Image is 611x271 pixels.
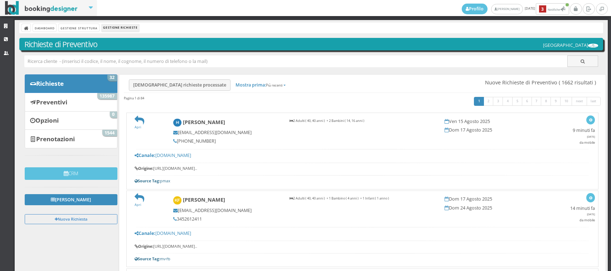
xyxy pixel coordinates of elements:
span: Nuove Richieste di Preventivo ( 1662 risultati ) [485,79,596,85]
a: 7 [532,97,542,106]
b: Canale: [135,152,155,158]
a: 1 [474,97,484,106]
b: 3 [539,5,546,13]
span: [DATE] [462,3,570,15]
a: last [587,97,601,106]
small: da mobile [580,140,595,145]
small: Più recenti [266,83,282,88]
img: Ketti Favro [173,196,181,205]
small: da mobile [580,218,595,222]
span: 0 [110,112,117,118]
h5: [EMAIL_ADDRESS][DOMAIN_NAME] [173,130,280,135]
a: 3 [493,97,503,106]
h5: [DOMAIN_NAME] [135,231,590,236]
b: Origine: [135,166,153,171]
h5: Dom 17 Agosto 2025 [445,196,551,202]
button: CRM [25,167,117,180]
a: 8 [541,97,551,106]
img: Halina [173,119,181,127]
a: Mostra prima: [232,80,290,90]
p: 2 Adulti ( 40, 40 anni ) + 2 Bambini ( 14, 16 anni ) [290,119,435,123]
h5: Dom 17 Agosto 2025 [445,127,551,133]
span: 1544 [102,130,117,136]
a: Richieste 32 [25,74,117,93]
img: BookingDesigner.com [5,1,78,15]
a: next [572,97,587,106]
b: Origine: [135,243,153,249]
li: Gestione Richieste [102,24,139,32]
h5: 14 minuti fa [570,206,595,222]
button: 3Notifiche [536,3,569,15]
a: Dashboard [33,24,56,31]
a: [DEMOGRAPHIC_DATA] richieste processate [129,79,231,91]
a: [PERSON_NAME] [25,194,117,205]
h6: mv-fb [135,257,590,261]
a: Apri [135,120,144,129]
h6: [URL][DOMAIN_NAME].. [135,166,590,171]
h5: Dom 24 Agosto 2025 [445,205,551,211]
h45: Pagina 1 di 84 [124,96,144,100]
h5: Ven 15 Agosto 2025 [445,119,551,124]
p: 2 Adulti ( 40, 40 anni ) + 1 Bambino ( 4 anni ) + 1 Infant ( 1 anno ) [290,196,435,201]
b: Opzioni [35,116,59,124]
span: [DATE] [587,212,595,216]
h6: pmax [135,179,590,183]
h6: [URL][DOMAIN_NAME].. [135,244,590,249]
a: Gestione Struttura [59,24,99,31]
input: Ricerca cliente - (inserisci il codice, il nome, il cognome, il numero di telefono o la mail) [24,55,568,67]
a: Profilo [462,4,488,14]
a: Apri [135,198,144,207]
a: 6 [522,97,532,106]
img: ea773b7e7d3611ed9c9d0608f5526cb6.png [588,44,598,48]
a: 4 [503,97,513,106]
a: Preventivi 135987 [25,93,117,111]
a: 5 [512,97,523,106]
span: 32 [107,75,117,81]
a: 10 [560,97,572,106]
a: Prenotazioni 1544 [25,129,117,148]
button: Nuova Richiesta [25,214,117,224]
b: [PERSON_NAME] [183,119,225,125]
b: Prenotazioni [36,135,75,143]
span: [DATE] [587,135,595,138]
a: Opzioni 0 [25,111,117,130]
h5: [EMAIL_ADDRESS][DOMAIN_NAME] [173,208,280,213]
h5: [PHONE_NUMBER] [173,138,280,144]
b: Canale: [135,230,155,236]
a: [PERSON_NAME] [491,4,523,14]
b: Richieste [36,79,64,88]
h5: [GEOGRAPHIC_DATA] [543,43,598,48]
h5: 9 minuti fa [573,128,595,144]
h3: Richieste di Preventivo [24,40,598,49]
b: Preventivi [36,98,67,106]
span: 135987 [97,93,117,99]
h5: 3452612411 [173,216,280,222]
b: Source Tag: [135,178,160,183]
a: 9 [551,97,561,106]
b: Source Tag: [135,256,160,261]
a: 2 [484,97,494,106]
h5: [DOMAIN_NAME] [135,153,590,158]
b: [PERSON_NAME] [183,197,225,203]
